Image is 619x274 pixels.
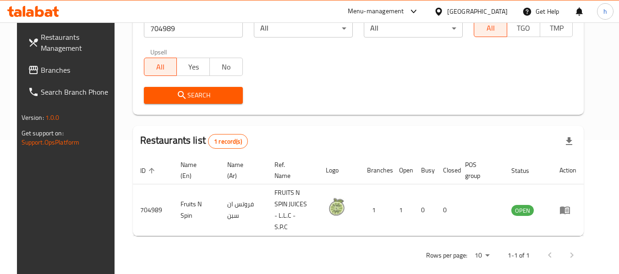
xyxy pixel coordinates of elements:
[41,86,113,97] span: Search Branch Phone
[45,112,60,124] span: 1.0.0
[274,159,307,181] span: Ref. Name
[511,165,541,176] span: Status
[41,32,113,54] span: Restaurants Management
[508,250,530,261] p: 1-1 of 1
[558,130,580,152] div: Export file
[22,136,80,148] a: Support.OpsPlatform
[21,26,121,59] a: Restaurants Management
[21,59,121,81] a: Branches
[144,58,177,76] button: All
[552,156,584,184] th: Action
[133,184,173,236] td: 704989
[426,250,467,261] p: Rows per page:
[414,156,436,184] th: Busy
[140,134,248,149] h2: Restaurants list
[267,184,318,236] td: FRUITS N SPIN JUICES - L.L.C - S.P.C
[511,21,537,35] span: TGO
[181,159,209,181] span: Name (En)
[511,205,534,216] div: OPEN
[478,21,504,35] span: All
[227,159,256,181] span: Name (Ar)
[208,134,248,149] div: Total records count
[465,159,493,181] span: POS group
[144,19,243,38] input: Search for restaurant name or ID..
[360,156,392,184] th: Branches
[151,90,236,101] span: Search
[148,60,174,74] span: All
[318,156,360,184] th: Logo
[150,48,167,55] label: Upsell
[214,60,239,74] span: No
[360,184,392,236] td: 1
[22,127,64,139] span: Get support on:
[21,81,121,103] a: Search Branch Phone
[22,112,44,124] span: Version:
[559,204,576,215] div: Menu
[364,19,463,38] div: All
[144,87,243,104] button: Search
[181,60,206,74] span: Yes
[507,19,540,37] button: TGO
[392,184,414,236] td: 1
[176,58,210,76] button: Yes
[414,184,436,236] td: 0
[173,184,220,236] td: Fruits N Spin
[436,156,458,184] th: Closed
[474,19,507,37] button: All
[392,156,414,184] th: Open
[436,184,458,236] td: 0
[540,19,573,37] button: TMP
[326,197,349,220] img: Fruits N Spin
[140,165,158,176] span: ID
[447,6,508,16] div: [GEOGRAPHIC_DATA]
[133,156,584,236] table: enhanced table
[254,19,353,38] div: All
[471,249,493,263] div: Rows per page:
[511,205,534,216] span: OPEN
[544,21,570,35] span: TMP
[41,64,113,75] span: Branches
[603,6,607,16] span: h
[209,58,243,76] button: No
[220,184,267,236] td: فروتس ان سبن
[348,6,404,17] div: Menu-management
[208,137,247,146] span: 1 record(s)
